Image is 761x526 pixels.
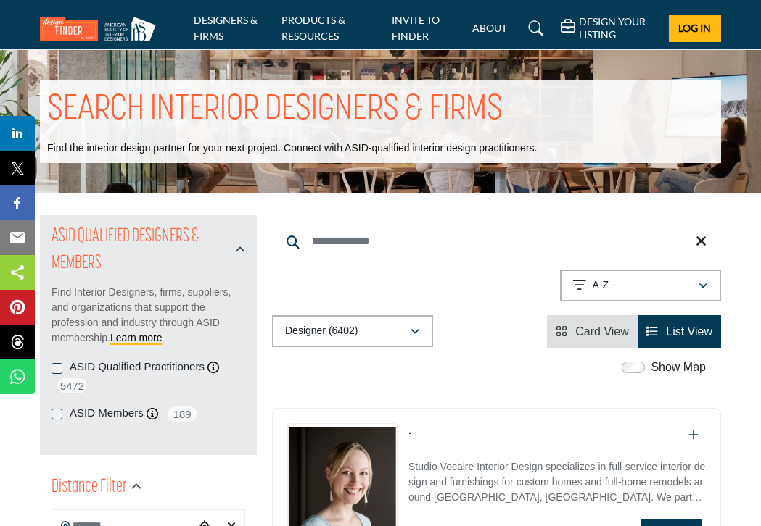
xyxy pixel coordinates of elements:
[666,325,712,338] span: List View
[547,315,638,348] li: Card View
[392,14,440,42] a: INVITE TO FINDER
[472,22,507,34] a: ABOUT
[272,315,433,347] button: Designer (6402)
[194,14,258,42] a: DESIGNERS & FIRMS
[52,363,62,374] input: ASID Qualified Practitioners checkbox
[593,278,609,293] p: A-Z
[678,22,711,34] span: Log In
[166,405,199,423] span: 189
[556,325,629,338] a: View Card
[408,451,706,508] a: Studio Vocaire Interior Design specializes in full-service interior design and furnishings for cu...
[281,14,345,42] a: PRODUCTS & RESOURCES
[638,315,721,348] li: List View
[575,325,629,338] span: Card View
[688,429,699,441] a: Add To List
[52,475,127,501] h2: Distance Filter
[272,224,721,259] input: Search Keyword
[40,17,163,41] img: Site Logo
[110,332,163,343] a: Learn more
[514,17,553,40] a: Search
[560,270,721,301] button: A-Z
[579,15,658,41] h5: DESIGN YOUR LISTING
[70,359,205,375] label: ASID Qualified Practitioners
[651,359,706,376] label: Show Map
[561,15,658,41] div: DESIGN YOUR LISTING
[52,285,245,346] p: Find Interior Designers, firms, suppliers, and organizations that support the profession and indu...
[47,141,537,156] p: Find the interior design partner for your next project. Connect with ASID-qualified interior desi...
[646,325,712,338] a: View List
[408,425,411,436] a: .
[669,15,721,42] button: Log In
[47,88,503,133] h1: SEARCH INTERIOR DESIGNERS & FIRMS
[408,423,411,438] p: .
[285,324,358,338] p: Designer (6402)
[408,459,706,508] p: Studio Vocaire Interior Design specializes in full-service interior design and furnishings for cu...
[52,224,231,277] h2: ASID QUALIFIED DESIGNERS & MEMBERS
[52,409,62,419] input: ASID Members checkbox
[56,377,89,395] span: 5472
[70,405,144,422] label: ASID Members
